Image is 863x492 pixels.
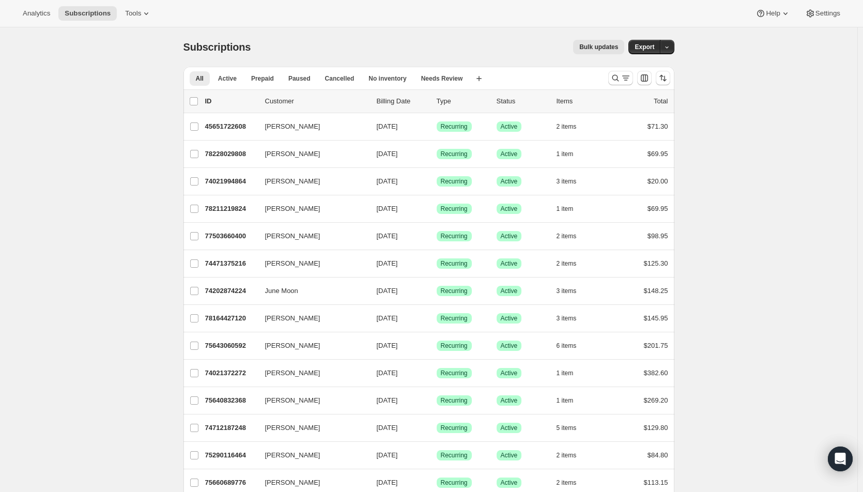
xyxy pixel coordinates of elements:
span: $71.30 [648,122,668,130]
span: [PERSON_NAME] [265,231,320,241]
span: $20.00 [648,177,668,185]
div: 75290116464[PERSON_NAME][DATE]SuccessRecurringSuccessActive2 items$84.80 [205,448,668,463]
span: Recurring [441,314,468,322]
button: [PERSON_NAME] [259,365,362,381]
div: Open Intercom Messenger [828,447,853,471]
button: Sort the results [656,71,670,85]
span: [DATE] [377,232,398,240]
div: 77503660400[PERSON_NAME][DATE]SuccessRecurringSuccessActive2 items$98.95 [205,229,668,243]
button: [PERSON_NAME] [259,420,362,436]
button: Tools [119,6,158,21]
span: [DATE] [377,150,398,158]
div: Type [437,96,488,106]
span: [PERSON_NAME] [265,423,320,433]
span: [DATE] [377,369,398,377]
span: Recurring [441,479,468,487]
span: Help [766,9,780,18]
div: 74202874224June Moon[DATE]SuccessRecurringSuccessActive3 items$148.25 [205,284,668,298]
button: 2 items [557,475,588,490]
span: 3 items [557,287,577,295]
span: 3 items [557,314,577,322]
button: [PERSON_NAME] [259,447,362,464]
div: 75660689776[PERSON_NAME][DATE]SuccessRecurringSuccessActive2 items$113.15 [205,475,668,490]
span: Bulk updates [579,43,618,51]
span: $125.30 [644,259,668,267]
span: [PERSON_NAME] [265,368,320,378]
p: 75640832368 [205,395,257,406]
button: 3 items [557,311,588,326]
button: [PERSON_NAME] [259,337,362,354]
span: Active [501,451,518,459]
span: Prepaid [251,74,274,83]
span: Tools [125,9,141,18]
div: 75643060592[PERSON_NAME][DATE]SuccessRecurringSuccessActive6 items$201.75 [205,339,668,353]
p: Customer [265,96,368,106]
span: Active [501,259,518,268]
span: 1 item [557,205,574,213]
div: 78164427120[PERSON_NAME][DATE]SuccessRecurringSuccessActive3 items$145.95 [205,311,668,326]
span: [PERSON_NAME] [265,313,320,324]
span: $148.25 [644,287,668,295]
span: [PERSON_NAME] [265,176,320,187]
button: 3 items [557,174,588,189]
span: [DATE] [377,122,398,130]
span: Subscriptions [65,9,111,18]
span: [PERSON_NAME] [265,258,320,269]
span: $113.15 [644,479,668,486]
button: 1 item [557,147,585,161]
span: Active [501,287,518,295]
span: Active [501,232,518,240]
span: 2 items [557,479,577,487]
span: [DATE] [377,396,398,404]
span: Recurring [441,205,468,213]
span: [DATE] [377,451,398,459]
span: All [196,74,204,83]
span: $145.95 [644,314,668,322]
p: 45651722608 [205,121,257,132]
button: 1 item [557,366,585,380]
span: [DATE] [377,314,398,322]
div: 74021372272[PERSON_NAME][DATE]SuccessRecurringSuccessActive1 item$382.60 [205,366,668,380]
span: 2 items [557,259,577,268]
p: 74202874224 [205,286,257,296]
span: $84.80 [648,451,668,459]
div: 78211219824[PERSON_NAME][DATE]SuccessRecurringSuccessActive1 item$69.95 [205,202,668,216]
span: Active [501,396,518,405]
span: Recurring [441,369,468,377]
button: 5 items [557,421,588,435]
span: Active [501,479,518,487]
span: Active [501,424,518,432]
span: Recurring [441,451,468,459]
span: [PERSON_NAME] [265,450,320,460]
span: Settings [815,9,840,18]
button: June Moon [259,283,362,299]
p: 78211219824 [205,204,257,214]
span: Needs Review [421,74,463,83]
button: Subscriptions [58,6,117,21]
span: Active [501,177,518,186]
button: Analytics [17,6,56,21]
button: [PERSON_NAME] [259,392,362,409]
span: Recurring [441,396,468,405]
span: Recurring [441,287,468,295]
button: 6 items [557,339,588,353]
span: Active [501,342,518,350]
span: [DATE] [377,287,398,295]
button: [PERSON_NAME] [259,201,362,217]
span: $201.75 [644,342,668,349]
span: $69.95 [648,205,668,212]
span: Active [501,369,518,377]
span: $382.60 [644,369,668,377]
div: 74471375216[PERSON_NAME][DATE]SuccessRecurringSuccessActive2 items$125.30 [205,256,668,271]
span: Recurring [441,342,468,350]
div: 45651722608[PERSON_NAME][DATE]SuccessRecurringSuccessActive2 items$71.30 [205,119,668,134]
button: Settings [799,6,846,21]
div: 75640832368[PERSON_NAME][DATE]SuccessRecurringSuccessActive1 item$269.20 [205,393,668,408]
span: Recurring [441,177,468,186]
span: 3 items [557,177,577,186]
button: Customize table column order and visibility [637,71,652,85]
span: [PERSON_NAME] [265,121,320,132]
span: [PERSON_NAME] [265,204,320,214]
span: [PERSON_NAME] [265,395,320,406]
button: [PERSON_NAME] [259,173,362,190]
